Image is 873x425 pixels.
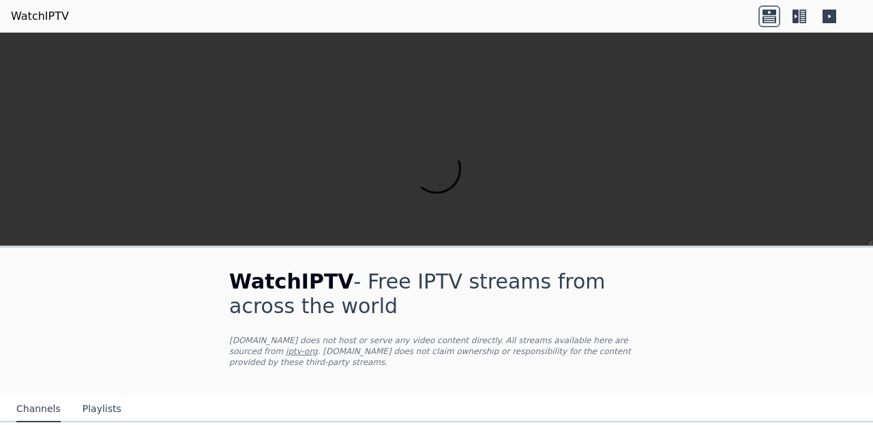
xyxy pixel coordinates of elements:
[83,396,121,422] button: Playlists
[229,269,644,319] h1: - Free IPTV streams from across the world
[11,8,69,25] a: WatchIPTV
[229,269,354,293] span: WatchIPTV
[286,347,318,356] a: iptv-org
[229,335,644,368] p: [DOMAIN_NAME] does not host or serve any video content directly. All streams available here are s...
[16,396,61,422] button: Channels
